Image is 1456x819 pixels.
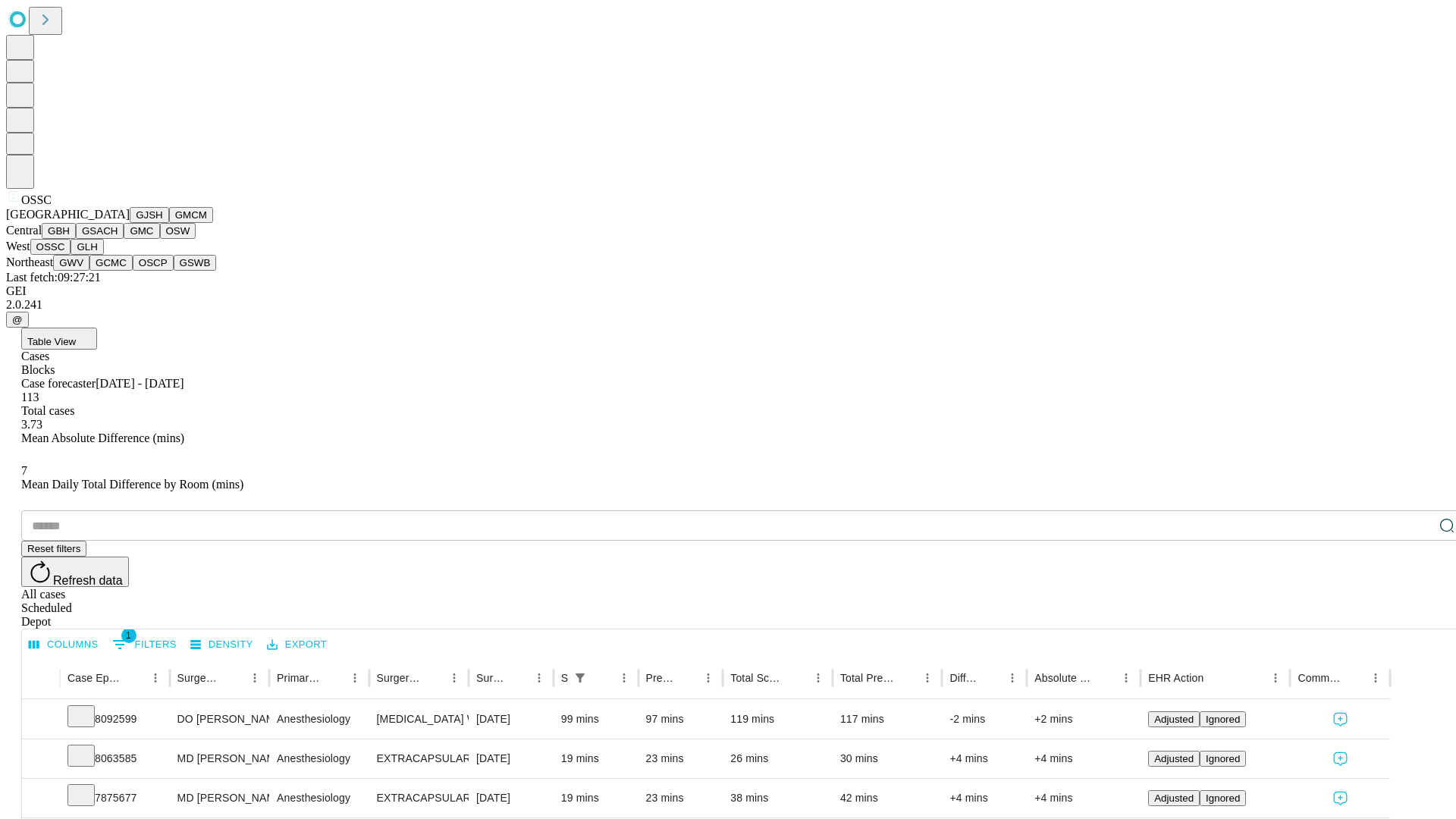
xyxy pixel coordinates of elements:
div: DO [PERSON_NAME] [PERSON_NAME] Do [177,700,262,739]
span: OSSC [21,193,52,206]
div: Total Scheduled Duration [730,672,785,684]
span: Last fetch: 09:27:21 [6,271,101,284]
button: Sort [676,667,698,689]
div: Predicted In Room Duration [646,672,676,684]
button: Ignored [1200,790,1246,806]
div: MD [PERSON_NAME] [PERSON_NAME] Md [177,739,262,778]
button: Sort [223,667,244,689]
span: Adjusted [1154,753,1194,764]
span: Table View [27,336,76,347]
span: Reset filters [27,543,80,554]
div: Difference [949,672,979,684]
div: 97 mins [646,700,716,739]
button: GBH [42,223,76,239]
div: 99 mins [561,700,631,739]
span: Ignored [1206,753,1240,764]
div: 1 active filter [570,667,591,689]
span: Total cases [21,404,74,417]
button: Sort [1094,667,1116,689]
button: Density [187,633,257,657]
div: [DATE] [476,739,546,778]
button: Menu [145,667,166,689]
button: Sort [786,667,808,689]
span: @ [12,314,23,325]
div: 30 mins [840,739,935,778]
button: Refresh data [21,557,129,587]
button: GSWB [174,255,217,271]
div: 7875677 [67,779,162,817]
span: 113 [21,391,39,403]
button: @ [6,312,29,328]
button: Ignored [1200,751,1246,767]
button: GMC [124,223,159,239]
div: Anesthesiology [277,779,361,817]
button: Menu [808,667,829,689]
button: Show filters [108,632,180,657]
button: Sort [896,667,917,689]
button: OSSC [30,239,71,255]
div: GEI [6,284,1450,298]
button: Menu [1116,667,1137,689]
div: [DATE] [476,700,546,739]
div: 23 mins [646,779,716,817]
span: Central [6,224,42,237]
button: Sort [981,667,1002,689]
button: Adjusted [1148,711,1200,727]
button: Reset filters [21,541,86,557]
div: Anesthesiology [277,739,361,778]
button: Sort [323,667,344,689]
span: [DATE] - [DATE] [96,377,184,390]
div: 117 mins [840,700,935,739]
div: +4 mins [1034,779,1133,817]
span: 3.73 [21,418,42,431]
div: 8092599 [67,700,162,739]
button: Menu [244,667,265,689]
button: Sort [422,667,444,689]
button: Menu [917,667,938,689]
button: Menu [698,667,719,689]
button: Menu [1265,667,1286,689]
span: Refresh data [53,574,123,587]
span: [GEOGRAPHIC_DATA] [6,208,130,221]
span: Ignored [1206,714,1240,725]
button: GCMC [89,255,133,271]
button: Expand [30,786,52,812]
span: 1 [121,628,136,643]
button: Menu [1365,667,1386,689]
div: [DATE] [476,779,546,817]
button: GJSH [130,207,169,223]
div: Scheduled In Room Duration [561,672,568,684]
button: OSCP [133,255,174,271]
div: 2.0.241 [6,298,1450,312]
span: Case forecaster [21,377,96,390]
button: Sort [124,667,145,689]
div: EHR Action [1148,672,1203,684]
div: +4 mins [949,739,1019,778]
button: Menu [444,667,465,689]
button: Export [263,633,331,657]
div: Comments [1298,672,1341,684]
button: Select columns [25,633,102,657]
div: Case Epic Id [67,672,122,684]
span: 7 [21,464,27,477]
button: Sort [507,667,529,689]
div: 23 mins [646,739,716,778]
div: Total Predicted Duration [840,672,895,684]
div: 8063585 [67,739,162,778]
button: Menu [1002,667,1023,689]
button: Sort [1344,667,1365,689]
button: GLH [71,239,103,255]
span: Mean Absolute Difference (mins) [21,431,184,444]
button: Expand [30,746,52,773]
div: 38 mins [730,779,825,817]
button: Sort [1205,667,1226,689]
button: Menu [613,667,635,689]
button: Menu [529,667,550,689]
button: GMCM [169,207,213,223]
div: 119 mins [730,700,825,739]
button: Adjusted [1148,790,1200,806]
span: West [6,240,30,253]
div: [MEDICAL_DATA] WITH [MEDICAL_DATA] REPAIR [377,700,461,739]
div: Anesthesiology [277,700,361,739]
div: Surgery Name [377,672,421,684]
